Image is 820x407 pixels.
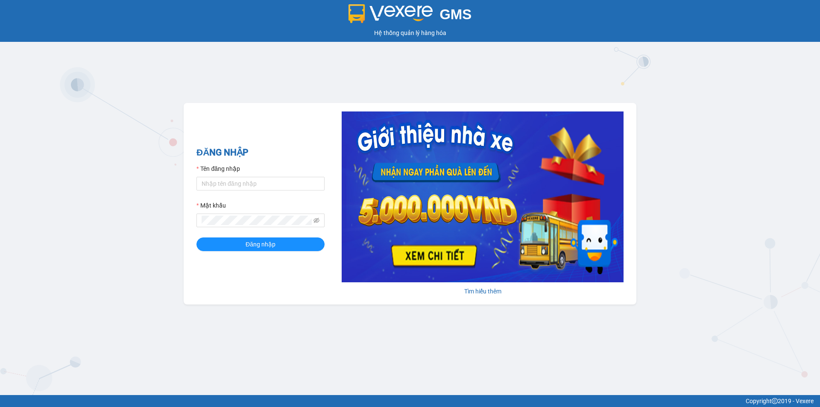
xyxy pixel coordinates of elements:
a: GMS [348,13,472,20]
h2: ĐĂNG NHẬP [196,146,325,160]
input: Mật khẩu [202,216,312,225]
span: GMS [439,6,471,22]
div: Hệ thống quản lý hàng hóa [2,28,818,38]
img: logo 2 [348,4,433,23]
img: banner-0 [342,111,624,282]
label: Mật khẩu [196,201,226,210]
span: Đăng nhập [246,240,275,249]
div: Copyright 2019 - Vexere [6,396,814,406]
input: Tên đăng nhập [196,177,325,190]
div: Tìm hiểu thêm [342,287,624,296]
button: Đăng nhập [196,237,325,251]
span: eye-invisible [313,217,319,223]
label: Tên đăng nhập [196,164,240,173]
span: copyright [772,398,778,404]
